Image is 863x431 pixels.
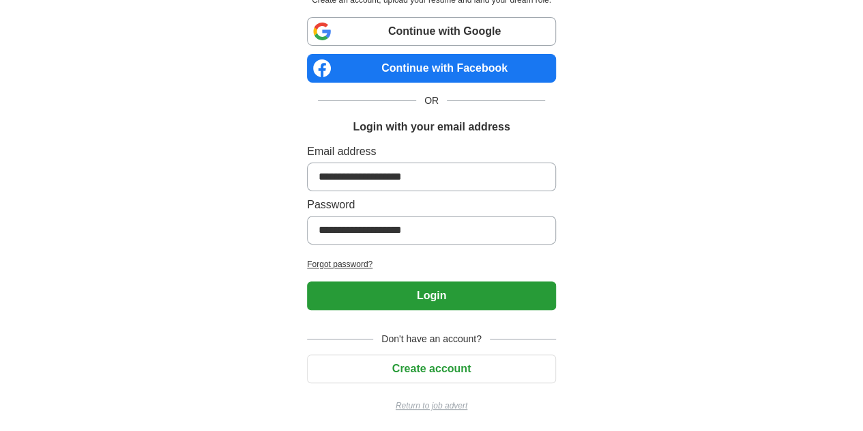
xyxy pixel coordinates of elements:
span: OR [416,94,447,108]
a: Return to job advert [307,400,556,412]
button: Login [307,281,556,310]
label: Email address [307,143,556,160]
a: Continue with Google [307,17,556,46]
a: Forgot password? [307,258,556,270]
label: Password [307,197,556,213]
button: Create account [307,354,556,383]
a: Create account [307,363,556,374]
a: Continue with Facebook [307,54,556,83]
h1: Login with your email address [353,119,510,135]
span: Don't have an account? [373,332,490,346]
